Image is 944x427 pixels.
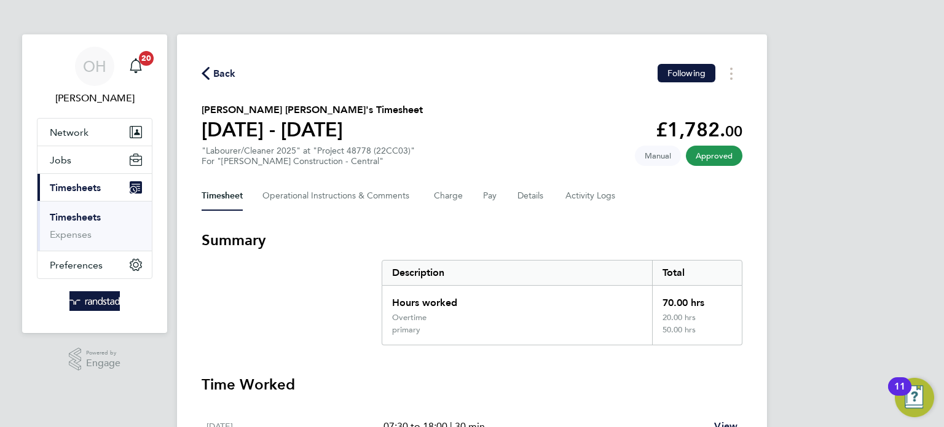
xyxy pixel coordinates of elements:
div: Total [652,261,742,285]
div: 20.00 hrs [652,313,742,325]
span: This timesheet has been approved. [686,146,742,166]
button: Operational Instructions & Comments [262,181,414,211]
span: Timesheets [50,182,101,194]
span: Powered by [86,348,120,358]
button: Timesheets Menu [720,64,742,83]
button: Activity Logs [565,181,617,211]
button: Jobs [37,146,152,173]
button: Back [202,66,236,81]
a: 20 [124,47,148,86]
nav: Main navigation [22,34,167,333]
div: 11 [894,386,905,402]
span: Back [213,66,236,81]
a: Powered byEngage [69,348,121,371]
div: 70.00 hrs [652,286,742,313]
span: Following [667,68,706,79]
button: Timesheet [202,181,243,211]
h1: [DATE] - [DATE] [202,117,423,142]
a: OH[PERSON_NAME] [37,47,152,106]
div: Summary [382,260,742,345]
img: randstad-logo-retina.png [69,291,120,311]
button: Following [658,64,715,82]
div: For "[PERSON_NAME] Construction - Central" [202,156,415,166]
a: Expenses [50,229,92,240]
button: Details [517,181,546,211]
span: Engage [86,358,120,369]
div: "Labourer/Cleaner 2025" at "Project 48778 (22CC03)" [202,146,415,166]
span: OH [83,58,106,74]
button: Charge [434,181,463,211]
button: Timesheets [37,174,152,201]
span: Network [50,127,88,138]
span: 20 [139,51,154,66]
div: 50.00 hrs [652,325,742,345]
div: Description [382,261,652,285]
a: Go to home page [37,291,152,311]
div: Timesheets [37,201,152,251]
span: This timesheet was manually created. [635,146,681,166]
button: Open Resource Center, 11 new notifications [895,378,934,417]
div: Overtime [392,313,427,323]
div: Hours worked [382,286,652,313]
h3: Time Worked [202,375,742,394]
span: 00 [725,122,742,140]
span: Preferences [50,259,103,271]
button: Pay [483,181,498,211]
button: Preferences [37,251,152,278]
span: Jobs [50,154,71,166]
h3: Summary [202,230,742,250]
app-decimal: £1,782. [656,118,742,141]
a: Timesheets [50,211,101,223]
h2: [PERSON_NAME] [PERSON_NAME]'s Timesheet [202,103,423,117]
button: Network [37,119,152,146]
div: primary [392,325,420,335]
span: Oliver Hunka [37,91,152,106]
